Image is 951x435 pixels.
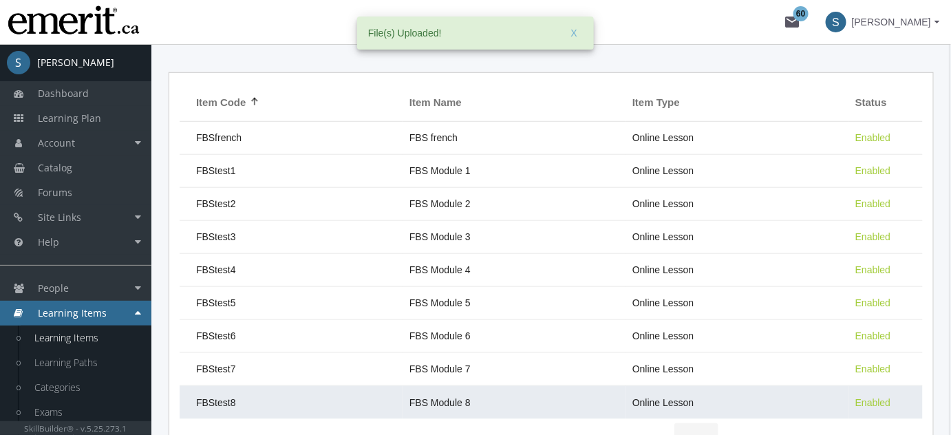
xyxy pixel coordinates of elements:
small: SkillBuilder® - v.5.25.273.1 [25,423,127,434]
span: Forums [38,186,72,199]
span: Online Lesson [632,297,694,308]
span: FBS Module 5 [409,297,471,308]
span: Enabled [855,297,890,308]
mat-icon: mail [784,14,801,30]
span: Enabled [855,165,890,176]
span: FBS Module 1 [409,165,471,176]
span: Online Lesson [632,198,694,209]
span: FBSfrench [196,132,242,143]
span: Account [38,136,75,149]
span: Online Lesson [632,264,694,275]
span: Enabled [855,231,890,242]
span: FBS Module 6 [409,330,471,341]
span: X [571,21,577,45]
a: Exams [21,400,151,425]
span: S [826,12,846,32]
span: Online Lesson [632,330,694,341]
span: FBS french [409,132,458,143]
span: Item Type [632,95,680,109]
span: Online Lesson [632,363,694,374]
a: Learning Items [21,326,151,350]
span: Help [38,235,59,248]
span: Site Links [38,211,81,224]
a: Categories [21,375,151,400]
span: FBStest7 [196,363,236,374]
span: S [7,51,30,74]
span: Enabled [855,264,890,275]
span: FBStest8 [196,397,236,408]
span: FBS Module 4 [409,264,471,275]
span: Status [855,95,887,109]
span: Online Lesson [632,397,694,408]
div: Item Code [196,95,259,109]
span: Item Name [409,95,462,109]
span: FBStest2 [196,198,236,209]
span: Catalog [38,161,72,174]
span: Learning Plan [38,112,101,125]
span: FBStest3 [196,231,236,242]
span: Enabled [855,363,890,374]
div: Item Name [409,95,474,109]
span: FBStest6 [196,330,236,341]
span: Enabled [855,397,890,408]
span: Online Lesson [632,132,694,143]
span: People [38,282,69,295]
span: FBStest1 [196,165,236,176]
span: File(s) Uploaded! [368,26,442,40]
span: FBStest4 [196,264,236,275]
span: Enabled [855,330,890,341]
a: Learning Paths [21,350,151,375]
span: Learning Items [38,306,107,319]
span: [PERSON_NAME] [852,10,931,34]
span: FBS Module 7 [409,363,471,374]
div: [PERSON_NAME] [37,56,114,70]
span: Item Code [196,95,246,109]
span: FBS Module 3 [409,231,471,242]
span: Online Lesson [632,165,694,176]
span: FBS Module 2 [409,198,471,209]
span: Dashboard [38,87,89,100]
span: Online Lesson [632,231,694,242]
button: X [560,21,588,45]
span: Enabled [855,132,890,143]
span: FBStest5 [196,297,236,308]
span: Enabled [855,198,890,209]
span: FBS Module 8 [409,397,471,408]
